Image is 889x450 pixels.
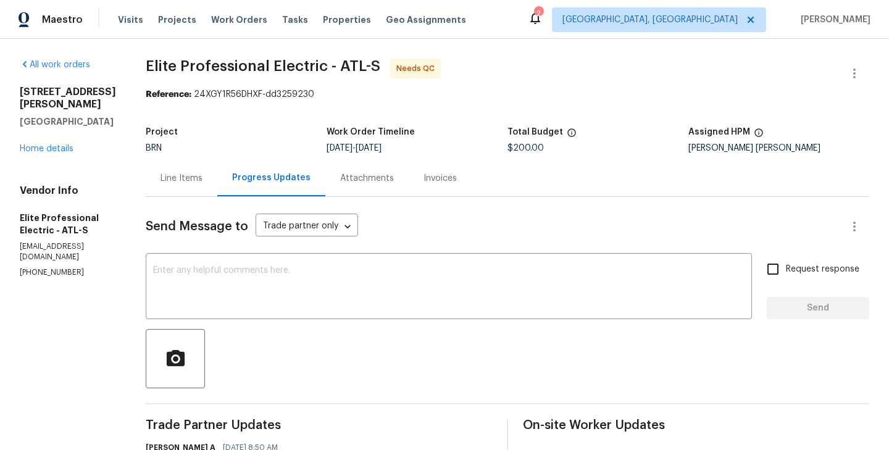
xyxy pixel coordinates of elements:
h5: Work Order Timeline [327,128,415,136]
h5: Project [146,128,178,136]
span: Elite Professional Electric - ATL-S [146,59,380,73]
span: Work Orders [211,14,267,26]
h5: Assigned HPM [688,128,750,136]
span: Trade Partner Updates [146,419,492,431]
p: [EMAIL_ADDRESS][DOMAIN_NAME] [20,241,116,262]
span: Projects [158,14,196,26]
span: [PERSON_NAME] [796,14,870,26]
a: Home details [20,144,73,153]
span: - [327,144,382,152]
span: Needs QC [396,62,440,75]
h5: Total Budget [507,128,563,136]
span: The hpm assigned to this work order. [754,128,764,144]
h2: [STREET_ADDRESS][PERSON_NAME] [20,86,116,110]
span: Send Message to [146,220,248,233]
b: Reference: [146,90,191,99]
span: Visits [118,14,143,26]
span: [GEOGRAPHIC_DATA], [GEOGRAPHIC_DATA] [562,14,738,26]
div: Attachments [340,172,394,185]
span: $200.00 [507,144,544,152]
div: Trade partner only [256,217,358,237]
span: BRN [146,144,162,152]
a: All work orders [20,60,90,69]
span: Maestro [42,14,83,26]
span: Tasks [282,15,308,24]
span: Geo Assignments [386,14,466,26]
h5: [GEOGRAPHIC_DATA] [20,115,116,128]
div: [PERSON_NAME] [PERSON_NAME] [688,144,869,152]
span: [DATE] [327,144,353,152]
span: On-site Worker Updates [523,419,869,431]
div: 2 [534,7,543,20]
h5: Elite Professional Electric - ATL-S [20,212,116,236]
div: Line Items [161,172,202,185]
span: Properties [323,14,371,26]
div: Progress Updates [232,172,311,184]
span: The total cost of line items that have been proposed by Opendoor. This sum includes line items th... [567,128,577,144]
div: Invoices [424,172,457,185]
h4: Vendor Info [20,185,116,197]
div: 24XGY1R56DHXF-dd3259230 [146,88,869,101]
span: [DATE] [356,144,382,152]
span: Request response [786,263,859,276]
p: [PHONE_NUMBER] [20,267,116,278]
